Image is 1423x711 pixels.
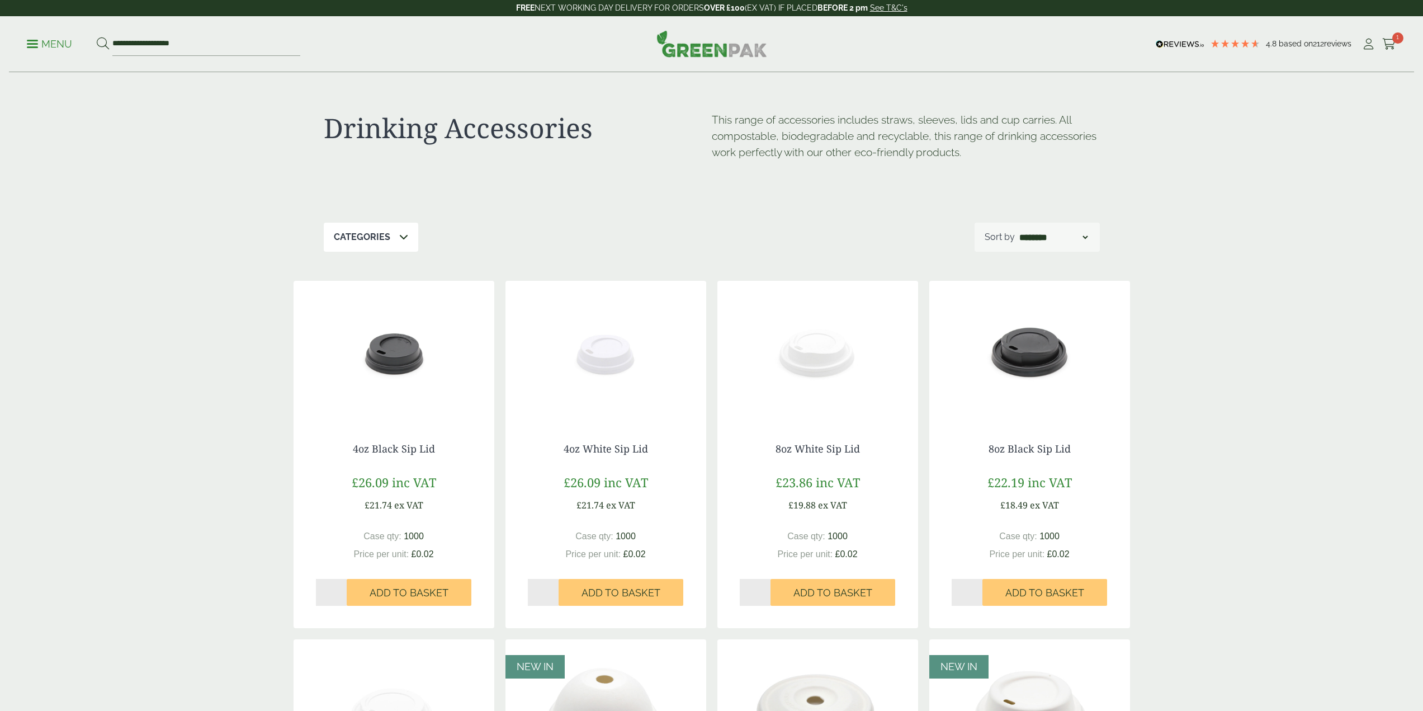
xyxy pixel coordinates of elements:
span: 1000 [404,531,424,541]
span: Add to Basket [793,587,872,599]
p: This range of accessories includes straws, sleeves, lids and cup carries. All compostable, biodeg... [712,112,1100,160]
img: 8oz Black Sip Lid [929,281,1130,421]
a: 1 [1382,36,1396,53]
span: Based on [1279,39,1313,48]
strong: BEFORE 2 pm [817,3,868,12]
span: Add to Basket [1005,587,1084,599]
span: £0.02 [1047,549,1070,559]
span: ex VAT [606,499,635,511]
strong: FREE [516,3,535,12]
span: £21.74 [365,499,392,511]
i: Cart [1382,39,1396,50]
span: 1 [1392,32,1403,44]
p: Categories [334,230,390,244]
button: Add to Basket [982,579,1107,606]
img: REVIEWS.io [1156,40,1204,48]
a: See T&C's [870,3,907,12]
span: Price per unit: [353,549,409,559]
span: Price per unit: [565,549,621,559]
span: 1000 [1039,531,1060,541]
i: My Account [1361,39,1375,50]
a: 4oz Black Sip Lid [353,442,435,455]
span: £0.02 [412,549,434,559]
p: Menu [27,37,72,51]
strong: OVER £100 [704,3,745,12]
span: Case qty: [363,531,401,541]
span: inc VAT [604,474,648,491]
img: 4oz White Sip Lid [505,281,706,421]
span: 212 [1313,39,1324,48]
span: Case qty: [787,531,825,541]
img: 8oz White Sip Lid [717,281,918,421]
span: ex VAT [1030,499,1059,511]
span: £23.86 [776,474,812,491]
span: £26.09 [564,474,601,491]
span: Add to Basket [582,587,660,599]
span: £0.02 [835,549,858,559]
a: 8oz White Sip Lid [776,442,860,455]
span: £19.88 [788,499,816,511]
span: £0.02 [623,549,646,559]
span: Price per unit: [989,549,1044,559]
h1: Drinking Accessories [324,112,712,144]
span: inc VAT [1028,474,1072,491]
button: Add to Basket [770,579,895,606]
span: 1000 [828,531,848,541]
img: GreenPak Supplies [656,30,767,57]
span: NEW IN [517,661,554,672]
div: 4.79 Stars [1210,39,1260,49]
span: Case qty: [575,531,613,541]
span: 4.8 [1266,39,1279,48]
span: ex VAT [394,499,423,511]
span: inc VAT [816,474,860,491]
button: Add to Basket [559,579,683,606]
span: Add to Basket [370,587,448,599]
button: Add to Basket [347,579,471,606]
span: £18.49 [1000,499,1028,511]
span: £26.09 [352,474,389,491]
span: NEW IN [940,661,977,672]
span: £22.19 [987,474,1024,491]
span: £21.74 [576,499,604,511]
a: Menu [27,37,72,49]
span: reviews [1324,39,1351,48]
span: ex VAT [818,499,847,511]
span: inc VAT [392,474,436,491]
img: 4oz Black Slip Lid [294,281,494,421]
span: 1000 [616,531,636,541]
a: 4oz White Sip Lid [564,442,648,455]
a: 8oz Black Sip Lid [989,442,1071,455]
p: Sort by [985,230,1015,244]
select: Shop order [1017,230,1090,244]
span: Case qty: [999,531,1037,541]
span: Price per unit: [777,549,833,559]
